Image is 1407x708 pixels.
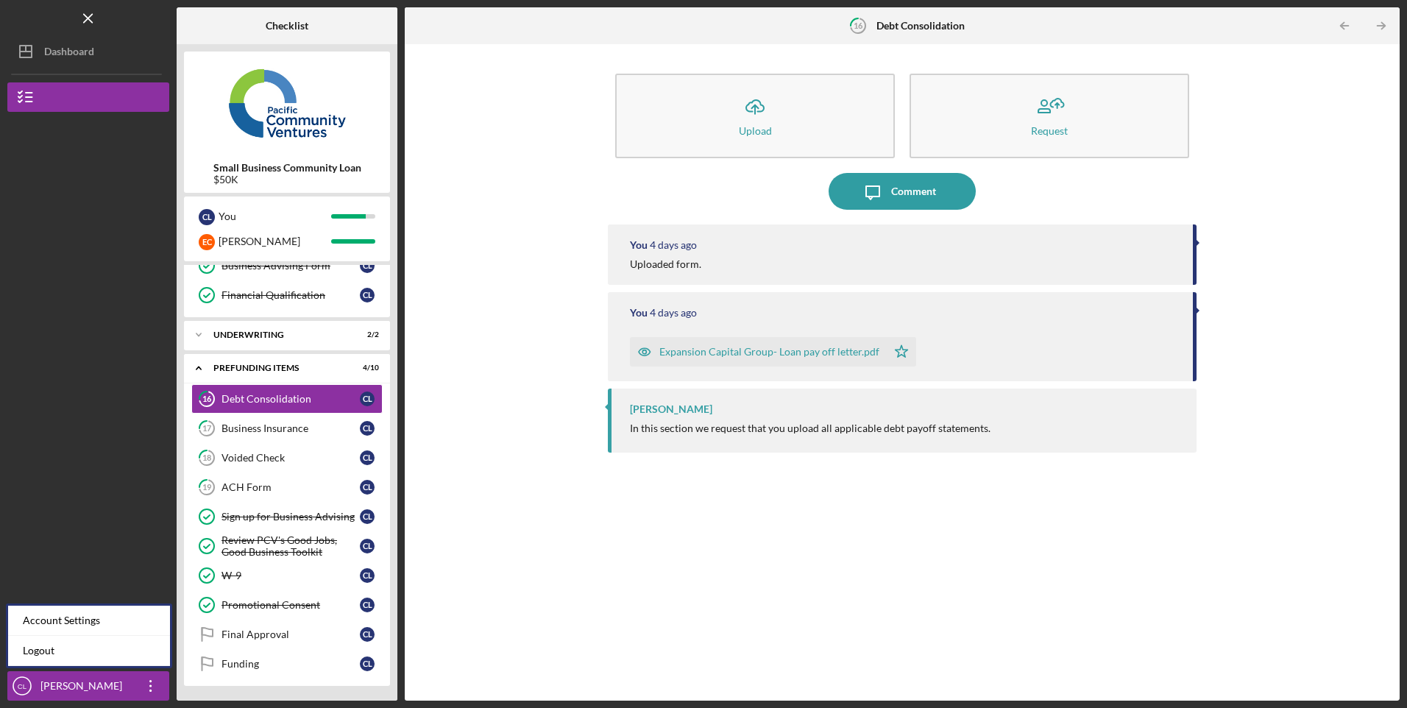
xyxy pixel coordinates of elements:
[266,20,308,32] b: Checklist
[219,229,331,254] div: [PERSON_NAME]
[8,636,170,666] a: Logout
[739,125,772,136] div: Upload
[213,364,342,372] div: Prefunding Items
[221,629,360,640] div: Final Approval
[630,422,990,434] div: In this section we request that you upload all applicable debt payoff statements.
[37,671,132,704] div: [PERSON_NAME]
[18,682,27,690] text: CL
[221,289,360,301] div: Financial Qualification
[360,480,375,495] div: C L
[199,209,215,225] div: C L
[191,502,383,531] a: Sign up for Business AdvisingCL
[360,598,375,612] div: C L
[360,539,375,553] div: C L
[8,606,170,636] div: Account Settings
[630,258,701,270] div: Uploaded form.
[221,570,360,581] div: W-9
[659,346,879,358] div: Expansion Capital Group- Loan pay off letter.pdf
[360,258,375,273] div: C L
[360,627,375,642] div: C L
[202,394,212,404] tspan: 16
[360,509,375,524] div: C L
[891,173,936,210] div: Comment
[630,337,916,367] button: Expansion Capital Group- Loan pay off letter.pdf
[191,443,383,472] a: 18Voided CheckCL
[191,620,383,649] a: Final ApprovalCL
[360,392,375,406] div: C L
[191,251,383,280] a: Business Advising FormCL
[221,260,360,272] div: Business Advising Form
[191,384,383,414] a: 16Debt ConsolidationCL
[650,307,697,319] time: 2025-08-29 21:10
[360,450,375,465] div: C L
[191,414,383,443] a: 17Business InsuranceCL
[829,173,976,210] button: Comment
[202,453,211,463] tspan: 18
[202,424,212,433] tspan: 17
[191,280,383,310] a: Financial QualificationCL
[213,330,342,339] div: Underwriting
[360,288,375,302] div: C L
[184,59,390,147] img: Product logo
[221,422,360,434] div: Business Insurance
[7,37,169,66] button: Dashboard
[221,481,360,493] div: ACH Form
[191,472,383,502] a: 19ACH FormCL
[191,561,383,590] a: W-9CL
[1031,125,1068,136] div: Request
[630,403,712,415] div: [PERSON_NAME]
[352,364,379,372] div: 4 / 10
[199,234,215,250] div: E C
[360,568,375,583] div: C L
[44,37,94,70] div: Dashboard
[876,20,965,32] b: Debt Consolidation
[221,393,360,405] div: Debt Consolidation
[352,330,379,339] div: 2 / 2
[191,649,383,679] a: FundingCL
[191,531,383,561] a: Review PCV's Good Jobs, Good Business ToolkitCL
[221,658,360,670] div: Funding
[221,599,360,611] div: Promotional Consent
[191,590,383,620] a: Promotional ConsentCL
[221,534,360,558] div: Review PCV's Good Jobs, Good Business Toolkit
[213,162,361,174] b: Small Business Community Loan
[630,307,648,319] div: You
[221,511,360,523] div: Sign up for Business Advising
[213,174,361,185] div: $50K
[650,239,697,251] time: 2025-08-29 21:12
[910,74,1189,158] button: Request
[7,671,169,701] button: CL[PERSON_NAME]
[854,21,863,30] tspan: 16
[219,204,331,229] div: You
[221,452,360,464] div: Voided Check
[202,483,212,492] tspan: 19
[615,74,895,158] button: Upload
[630,239,648,251] div: You
[360,656,375,671] div: C L
[360,421,375,436] div: C L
